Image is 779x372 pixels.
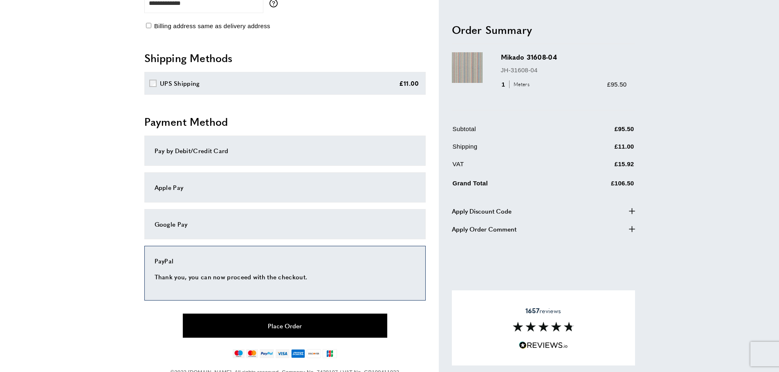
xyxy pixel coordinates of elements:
[155,256,415,266] div: PayPal
[563,159,634,175] td: £15.92
[183,314,387,338] button: Place Order
[453,159,562,175] td: VAT
[501,79,532,89] div: 1
[452,224,516,234] span: Apply Order Comment
[452,52,483,83] img: Mikado 31608-04
[276,349,289,358] img: visa
[519,341,568,349] img: Reviews.io 5 stars
[501,52,627,62] h3: Mikado 31608-04
[501,65,627,75] p: JH-31608-04
[607,80,627,87] span: £95.50
[563,176,634,194] td: £106.50
[563,124,634,140] td: £95.50
[154,22,270,29] span: Billing address same as delivery address
[233,349,245,358] img: maestro
[155,219,415,229] div: Google Pay
[509,80,532,88] span: Meters
[291,349,305,358] img: american-express
[513,322,574,332] img: Reviews section
[307,349,321,358] img: discover
[453,176,562,194] td: Grand Total
[525,306,539,315] strong: 1657
[453,124,562,140] td: Subtotal
[160,78,200,88] div: UPS Shipping
[453,141,562,157] td: Shipping
[452,206,512,216] span: Apply Discount Code
[144,51,426,65] h2: Shipping Methods
[155,272,415,282] p: Thank you, you can now proceed with the checkout.
[155,183,415,192] div: Apple Pay
[525,307,561,315] span: reviews
[323,349,337,358] img: jcb
[260,349,274,358] img: paypal
[246,349,258,358] img: mastercard
[155,146,415,156] div: Pay by Debit/Credit Card
[146,23,151,28] input: Billing address same as delivery address
[452,22,635,37] h2: Order Summary
[399,78,419,88] div: £11.00
[144,114,426,129] h2: Payment Method
[563,141,634,157] td: £11.00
